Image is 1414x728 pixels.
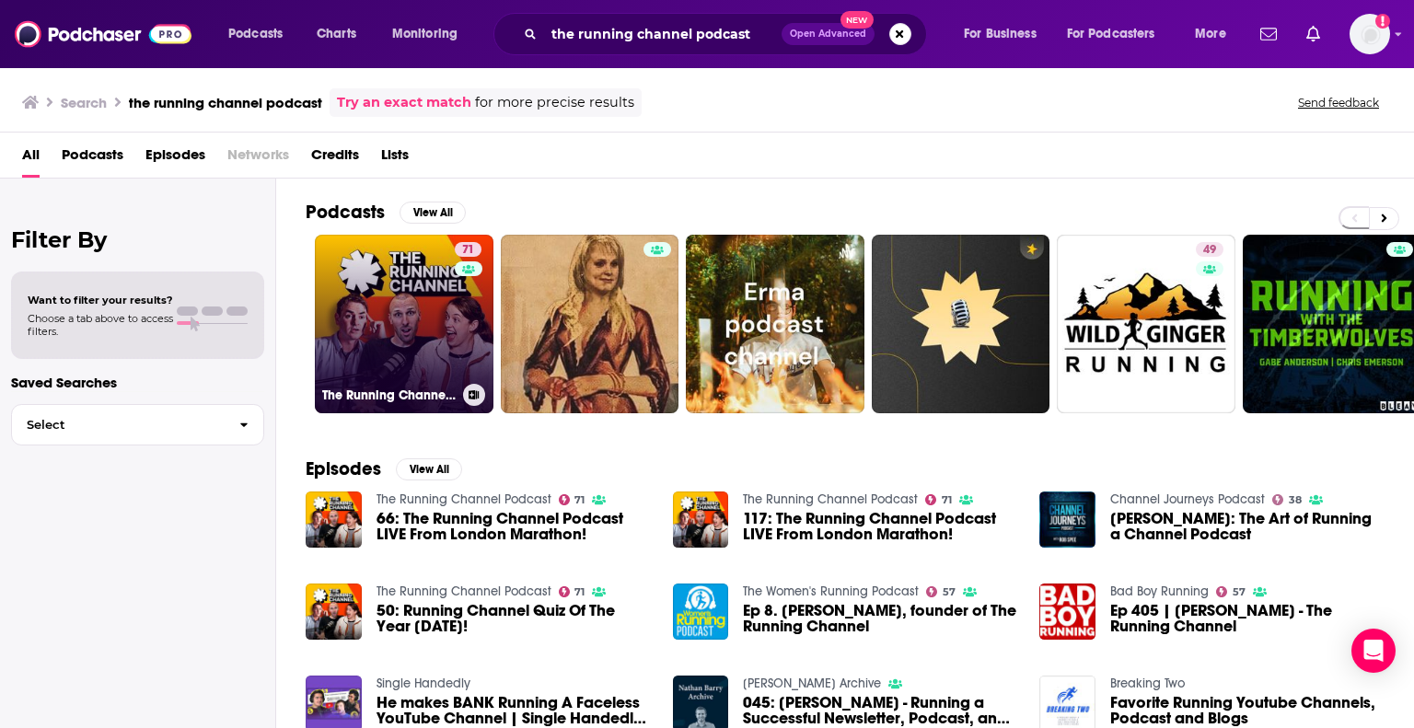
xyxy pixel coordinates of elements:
span: Charts [317,21,356,47]
img: 117: The Running Channel Podcast LIVE From London Marathon! [673,491,729,548]
button: open menu [1182,19,1249,49]
a: Try an exact match [337,92,471,113]
a: 49 [1196,242,1223,257]
a: All [22,140,40,178]
span: Select [12,419,225,431]
a: 66: The Running Channel Podcast LIVE From London Marathon! [377,511,651,542]
a: Show notifications dropdown [1253,18,1284,50]
span: 045: [PERSON_NAME] - Running a Successful Newsletter, Podcast, and YouTube Channel [743,695,1017,726]
a: Vince Menzione: The Art of Running a Channel Podcast [1110,511,1385,542]
a: Credits [311,140,359,178]
span: 71 [462,241,474,260]
img: Ep 8. Anna Harding, founder of The Running Channel [673,584,729,640]
a: Charts [305,19,367,49]
span: New [840,11,874,29]
a: 49 [1057,235,1235,413]
h3: The Running Channel Podcast [322,387,456,403]
a: Channel Journeys Podcast [1110,491,1265,507]
a: Bad Boy Running [1110,584,1209,599]
img: Podchaser - Follow, Share and Rate Podcasts [15,17,191,52]
h3: the running channel podcast [129,94,322,111]
button: Send feedback [1292,95,1385,110]
span: For Business [964,21,1037,47]
button: open menu [951,19,1060,49]
span: More [1195,21,1226,47]
a: 71 [559,494,585,505]
h2: Filter By [11,226,264,253]
a: PodcastsView All [306,201,466,224]
a: Favorite Running Youtube Channels, Podcast and Blogs [1110,695,1385,726]
a: 71 [559,586,585,597]
h3: Search [61,94,107,111]
span: 57 [1233,588,1246,596]
a: 57 [1216,586,1246,597]
img: User Profile [1350,14,1390,54]
span: 50: Running Channel Quiz Of The Year [DATE]! [377,603,651,634]
button: View All [396,458,462,480]
button: open menu [379,19,481,49]
a: 57 [926,586,956,597]
a: Breaking Two [1110,676,1185,691]
img: Vince Menzione: The Art of Running a Channel Podcast [1039,491,1095,548]
a: 38 [1272,494,1302,505]
a: 117: The Running Channel Podcast LIVE From London Marathon! [743,511,1017,542]
span: Open Advanced [790,29,866,39]
a: 50: Running Channel Quiz Of The Year 2023! [377,603,651,634]
span: 49 [1203,241,1216,260]
a: 71The Running Channel Podcast [315,235,493,413]
button: Open AdvancedNew [782,23,875,45]
span: 57 [943,588,956,596]
a: Ep 405 | Andy Baddeley - The Running Channel [1110,603,1385,634]
a: The Running Channel Podcast [743,491,918,507]
a: He makes BANK Running A Faceless YouTube Channel | Single Handedly Podcast EP #1 [377,695,651,726]
h2: Podcasts [306,201,385,224]
span: Monitoring [392,21,458,47]
span: 71 [574,496,585,504]
button: open menu [215,19,307,49]
div: Search podcasts, credits, & more... [511,13,945,55]
svg: Add a profile image [1375,14,1390,29]
a: EpisodesView All [306,457,462,480]
span: Networks [227,140,289,178]
a: Episodes [145,140,205,178]
a: Ep 8. Anna Harding, founder of The Running Channel [743,603,1017,634]
a: Lists [381,140,409,178]
p: Saved Searches [11,374,264,391]
span: Podcasts [228,21,283,47]
img: 50: Running Channel Quiz Of The Year 2023! [306,584,362,640]
button: View All [400,202,466,224]
span: [PERSON_NAME]: The Art of Running a Channel Podcast [1110,511,1385,542]
a: Podcasts [62,140,123,178]
span: Logged in as GregKubie [1350,14,1390,54]
a: Ep 405 | Andy Baddeley - The Running Channel [1039,584,1095,640]
h2: Episodes [306,457,381,480]
button: Select [11,404,264,445]
a: The Running Channel Podcast [377,584,551,599]
a: 71 [925,494,952,505]
input: Search podcasts, credits, & more... [544,19,782,49]
a: 71 [455,242,481,257]
span: Choose a tab above to access filters. [28,312,173,338]
button: Show profile menu [1350,14,1390,54]
span: for more precise results [475,92,634,113]
span: 71 [574,588,585,596]
a: The Women's Running Podcast [743,584,919,599]
img: 66: The Running Channel Podcast LIVE From London Marathon! [306,491,362,548]
a: Nathan Barry Archive [743,676,881,691]
button: open menu [1055,19,1182,49]
span: Ep 8. [PERSON_NAME], founder of The Running Channel [743,603,1017,634]
a: 045: Charli Prangley - Running a Successful Newsletter, Podcast, and YouTube Channel [743,695,1017,726]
